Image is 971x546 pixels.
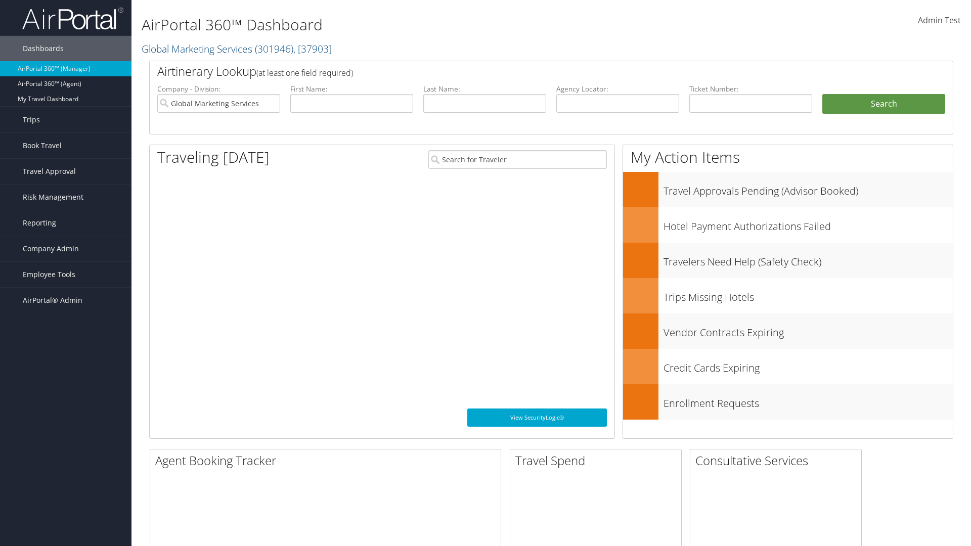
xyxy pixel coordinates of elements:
h3: Travel Approvals Pending (Advisor Booked) [664,179,953,198]
h2: Consultative Services [695,452,861,469]
label: Last Name: [423,84,546,94]
img: airportal-logo.png [22,7,123,30]
span: Travel Approval [23,159,76,184]
button: Search [822,94,945,114]
h2: Travel Spend [515,452,681,469]
h1: AirPortal 360™ Dashboard [142,14,688,35]
span: Reporting [23,210,56,236]
a: Admin Test [918,5,961,36]
a: View SecurityLogic® [467,408,607,427]
h3: Trips Missing Hotels [664,285,953,304]
span: Trips [23,107,40,132]
label: Agency Locator: [556,84,679,94]
label: Ticket Number: [689,84,812,94]
span: Risk Management [23,185,83,210]
span: (at least one field required) [256,67,353,78]
h3: Enrollment Requests [664,391,953,411]
label: First Name: [290,84,413,94]
a: Credit Cards Expiring [623,349,953,384]
a: Travelers Need Help (Safety Check) [623,243,953,278]
a: Travel Approvals Pending (Advisor Booked) [623,172,953,207]
span: Company Admin [23,236,79,261]
h3: Credit Cards Expiring [664,356,953,375]
h1: Traveling [DATE] [157,147,270,168]
a: Global Marketing Services [142,42,332,56]
span: Admin Test [918,15,961,26]
span: ( 301946 ) [255,42,293,56]
input: Search for Traveler [428,150,607,169]
span: , [ 37903 ] [293,42,332,56]
h3: Travelers Need Help (Safety Check) [664,250,953,269]
a: Trips Missing Hotels [623,278,953,313]
label: Company - Division: [157,84,280,94]
h2: Airtinerary Lookup [157,63,878,80]
span: AirPortal® Admin [23,288,82,313]
span: Dashboards [23,36,64,61]
h2: Agent Booking Tracker [155,452,501,469]
a: Hotel Payment Authorizations Failed [623,207,953,243]
h3: Vendor Contracts Expiring [664,321,953,340]
h3: Hotel Payment Authorizations Failed [664,214,953,234]
span: Employee Tools [23,262,75,287]
a: Vendor Contracts Expiring [623,313,953,349]
span: Book Travel [23,133,62,158]
a: Enrollment Requests [623,384,953,420]
h1: My Action Items [623,147,953,168]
